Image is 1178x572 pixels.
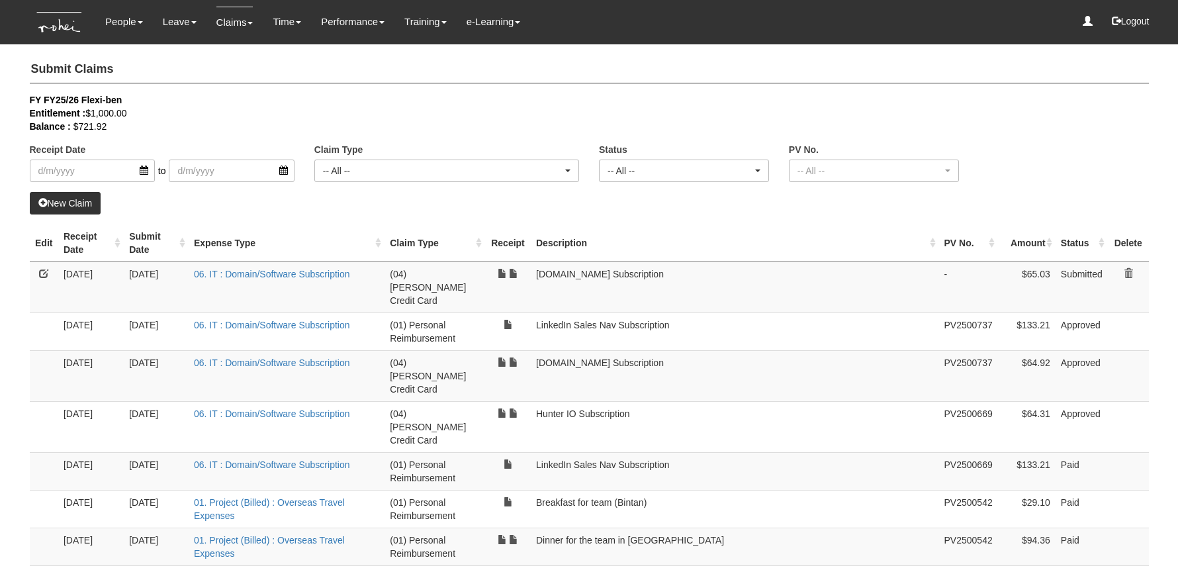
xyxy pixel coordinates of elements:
[58,528,124,565] td: [DATE]
[939,224,998,262] th: PV No. : activate to sort column ascending
[385,401,485,452] td: (04) [PERSON_NAME] Credit Card
[385,262,485,312] td: (04) [PERSON_NAME] Credit Card
[124,401,189,452] td: [DATE]
[30,107,1129,120] div: $1,000.00
[531,224,939,262] th: Description : activate to sort column ascending
[124,262,189,312] td: [DATE]
[58,452,124,490] td: [DATE]
[998,490,1056,528] td: $29.10
[58,401,124,452] td: [DATE]
[58,312,124,350] td: [DATE]
[998,262,1056,312] td: $65.03
[789,143,819,156] label: PV No.
[194,408,350,419] a: 06. IT : Domain/Software Subscription
[30,192,101,215] a: New Claim
[998,401,1056,452] td: $64.31
[939,312,998,350] td: PV2500737
[467,7,521,37] a: e-Learning
[194,497,345,521] a: 01. Project (Billed) : Overseas Travel Expenses
[1103,5,1159,37] button: Logout
[998,528,1056,565] td: $94.36
[30,108,86,119] b: Entitlement :
[124,350,189,401] td: [DATE]
[998,452,1056,490] td: $133.21
[939,401,998,452] td: PV2500669
[30,56,1149,83] h4: Submit Claims
[194,459,350,470] a: 06. IT : Domain/Software Subscription
[608,164,752,177] div: -- All --
[273,7,301,37] a: Time
[155,160,169,182] span: to
[939,490,998,528] td: PV2500542
[30,160,155,182] input: d/m/yyyy
[194,269,350,279] a: 06. IT : Domain/Software Subscription
[485,224,531,262] th: Receipt
[939,452,998,490] td: PV2500669
[385,350,485,401] td: (04) [PERSON_NAME] Credit Card
[385,528,485,565] td: (01) Personal Reimbursement
[105,7,143,37] a: People
[124,452,189,490] td: [DATE]
[30,224,58,262] th: Edit
[314,160,579,182] button: -- All --
[531,528,939,565] td: Dinner for the team in [GEOGRAPHIC_DATA]
[1056,490,1108,528] td: Paid
[531,350,939,401] td: [DOMAIN_NAME] Subscription
[58,490,124,528] td: [DATE]
[1108,224,1149,262] th: Delete
[124,528,189,565] td: [DATE]
[194,320,350,330] a: 06. IT : Domain/Software Subscription
[194,535,345,559] a: 01. Project (Billed) : Overseas Travel Expenses
[1056,528,1108,565] td: Paid
[124,224,189,262] th: Submit Date : activate to sort column ascending
[30,95,122,105] b: FY FY25/26 Flexi-ben
[124,312,189,350] td: [DATE]
[385,224,485,262] th: Claim Type : activate to sort column ascending
[1056,401,1108,452] td: Approved
[998,350,1056,401] td: $64.92
[939,262,998,312] td: -
[531,452,939,490] td: LinkedIn Sales Nav Subscription
[998,224,1056,262] th: Amount : activate to sort column ascending
[58,350,124,401] td: [DATE]
[30,121,71,132] b: Balance :
[531,490,939,528] td: Breakfast for team (Bintan)
[531,401,939,452] td: Hunter IO Subscription
[789,160,959,182] button: -- All --
[939,350,998,401] td: PV2500737
[1056,312,1108,350] td: Approved
[189,224,385,262] th: Expense Type : activate to sort column ascending
[163,7,197,37] a: Leave
[599,160,769,182] button: -- All --
[1056,224,1108,262] th: Status : activate to sort column ascending
[797,164,942,177] div: -- All --
[404,7,447,37] a: Training
[1056,350,1108,401] td: Approved
[30,143,86,156] label: Receipt Date
[531,312,939,350] td: LinkedIn Sales Nav Subscription
[599,143,627,156] label: Status
[531,262,939,312] td: [DOMAIN_NAME] Subscription
[385,490,485,528] td: (01) Personal Reimbursement
[939,528,998,565] td: PV2500542
[216,7,253,38] a: Claims
[73,121,107,132] span: $721.92
[385,312,485,350] td: (01) Personal Reimbursement
[1056,452,1108,490] td: Paid
[321,7,385,37] a: Performance
[169,160,294,182] input: d/m/yyyy
[314,143,363,156] label: Claim Type
[58,224,124,262] th: Receipt Date : activate to sort column ascending
[1056,262,1108,312] td: Submitted
[323,164,563,177] div: -- All --
[58,262,124,312] td: [DATE]
[998,312,1056,350] td: $133.21
[194,358,350,368] a: 06. IT : Domain/Software Subscription
[124,490,189,528] td: [DATE]
[385,452,485,490] td: (01) Personal Reimbursement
